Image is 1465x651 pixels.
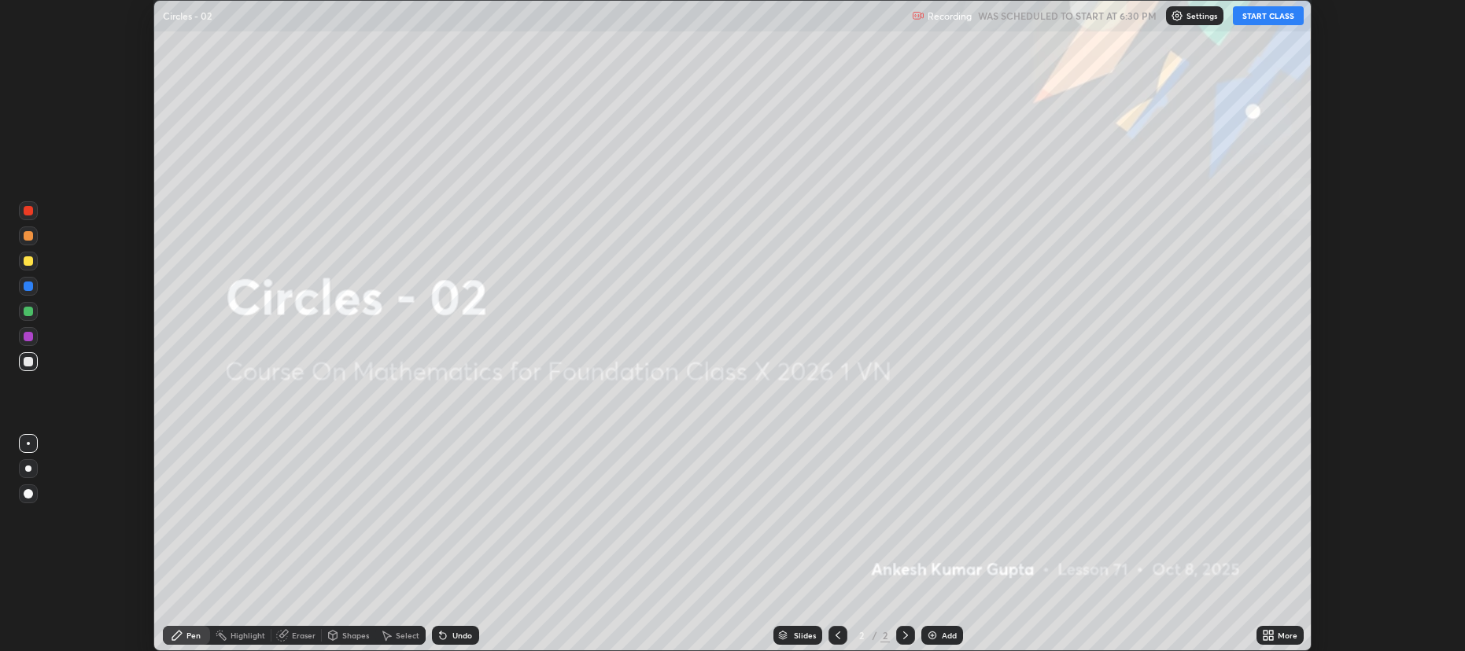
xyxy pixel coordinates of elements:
h5: WAS SCHEDULED TO START AT 6:30 PM [978,9,1157,23]
div: Highlight [231,631,265,639]
div: / [873,631,877,640]
p: Settings [1186,12,1217,20]
div: 2 [880,628,890,642]
button: START CLASS [1233,6,1304,25]
div: Pen [186,631,201,639]
img: class-settings-icons [1171,9,1183,22]
p: Circles - 02 [163,9,212,22]
div: Eraser [292,631,316,639]
div: Select [396,631,419,639]
div: Undo [452,631,472,639]
div: More [1278,631,1297,639]
div: Slides [794,631,816,639]
img: recording.375f2c34.svg [912,9,924,22]
div: Shapes [342,631,369,639]
div: 2 [854,631,869,640]
p: Recording [928,10,972,22]
div: Add [942,631,957,639]
img: add-slide-button [926,629,939,642]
